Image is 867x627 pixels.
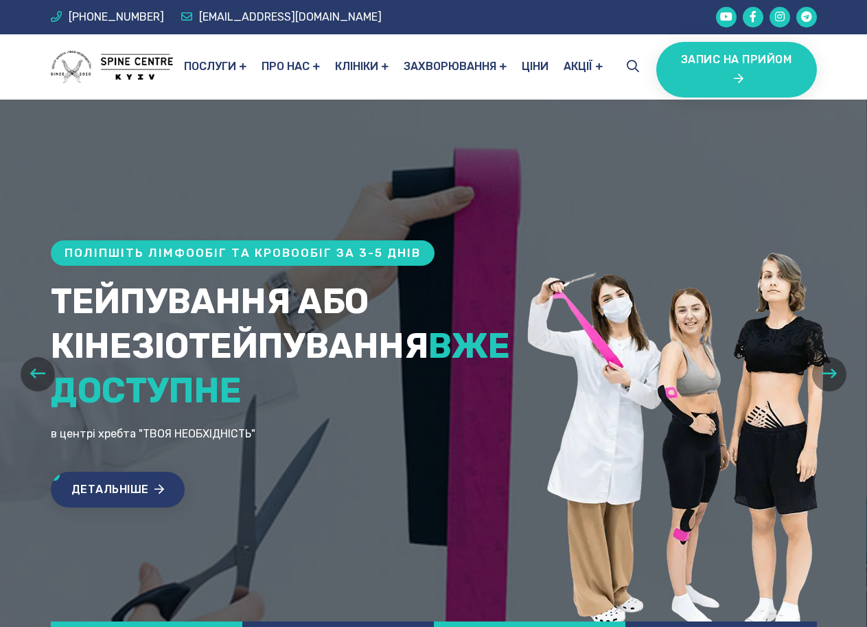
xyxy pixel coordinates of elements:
[51,8,164,27] a: [PHONE_NUMBER]
[51,326,510,411] span: вже доступне
[51,51,173,83] img: logo
[404,34,507,100] a: Захворювання
[199,10,382,23] span: [EMAIL_ADDRESS][DOMAIN_NAME]
[656,42,817,98] div: Запис на прийом
[564,34,603,100] a: Акції
[184,34,246,100] a: Послуги
[522,34,548,100] a: Ціни
[51,472,185,508] a: Детальніше
[51,424,491,444] p: в центрі хребта "ТВОЯ НЕОБХІДНІСТЬ"
[262,34,320,100] a: Про нас
[335,34,389,100] a: Клініки
[181,8,382,27] a: [EMAIL_ADDRESS][DOMAIN_NAME]
[51,240,435,265] h6: Поліпшіть лімфообіг та кровообіг за 3-5 днів
[51,280,491,413] h1: Тейпування або кінезіотейпування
